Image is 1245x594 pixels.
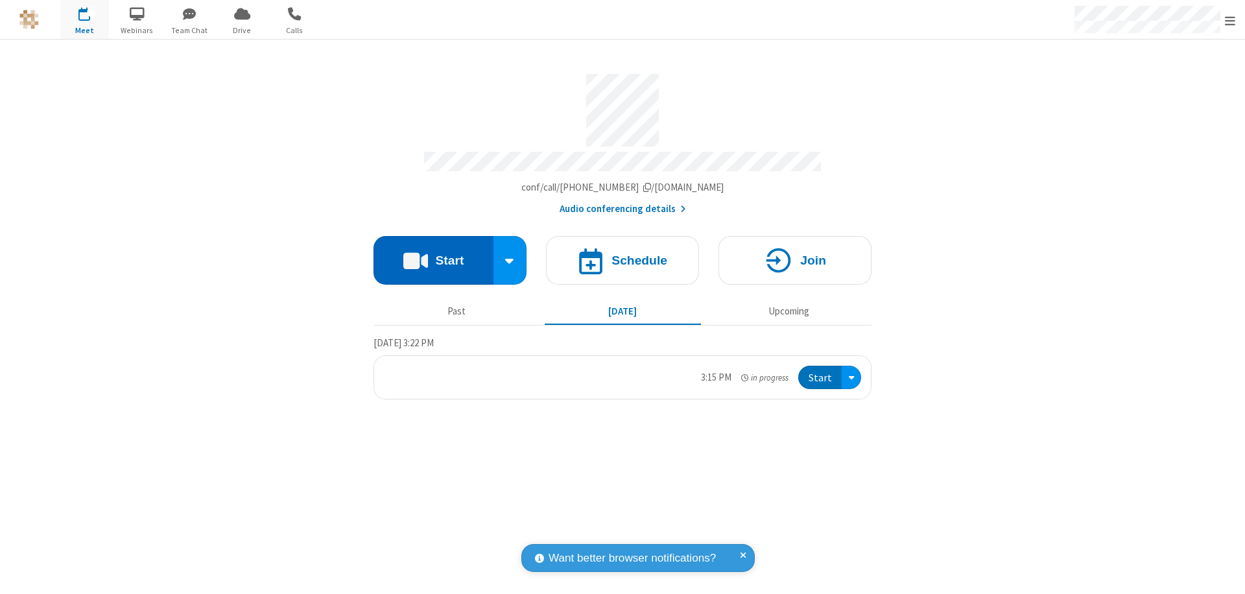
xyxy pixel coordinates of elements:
[611,254,667,267] h4: Schedule
[718,236,871,285] button: Join
[373,337,434,349] span: [DATE] 3:22 PM
[113,25,161,36] span: Webinars
[60,25,109,36] span: Meet
[546,236,699,285] button: Schedule
[270,25,319,36] span: Calls
[435,254,464,267] h4: Start
[1213,560,1235,585] iframe: Chat
[521,180,724,195] button: Copy my meeting room linkCopy my meeting room link
[165,25,214,36] span: Team Chat
[373,335,871,400] section: Today's Meetings
[373,64,871,217] section: Account details
[800,254,826,267] h4: Join
[379,299,535,324] button: Past
[521,181,724,193] span: Copy my meeting room link
[701,370,731,385] div: 3:15 PM
[549,550,716,567] span: Want better browser notifications?
[842,366,861,390] div: Open menu
[218,25,267,36] span: Drive
[798,366,842,390] button: Start
[373,236,493,285] button: Start
[493,236,527,285] div: Start conference options
[560,202,686,217] button: Audio conferencing details
[545,299,701,324] button: [DATE]
[88,7,96,17] div: 1
[711,299,867,324] button: Upcoming
[741,372,788,384] em: in progress
[19,10,39,29] img: QA Selenium DO NOT DELETE OR CHANGE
